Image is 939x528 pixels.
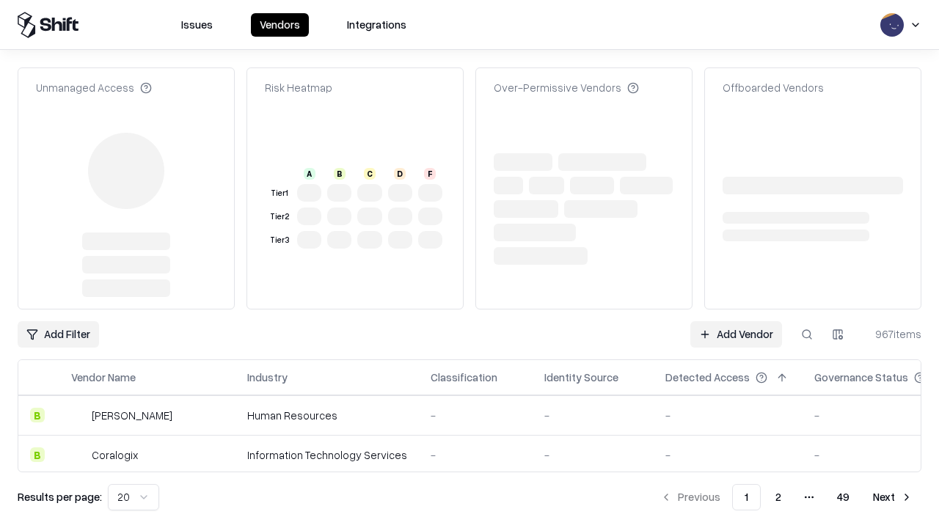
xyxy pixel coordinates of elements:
div: B [334,168,346,180]
button: 2 [764,484,793,510]
div: Classification [431,370,497,385]
button: Integrations [338,13,415,37]
div: Vendor Name [71,370,136,385]
div: Tier 2 [268,210,291,223]
div: - [665,447,791,463]
div: Tier 3 [268,234,291,246]
div: Governance Status [814,370,908,385]
div: - [544,408,642,423]
p: Results per page: [18,489,102,505]
button: 1 [732,484,761,510]
div: F [424,168,436,180]
div: Human Resources [247,408,407,423]
div: Information Technology Services [247,447,407,463]
div: C [364,168,376,180]
div: A [304,168,315,180]
div: [PERSON_NAME] [92,408,172,423]
div: Industry [247,370,288,385]
div: B [30,408,45,422]
div: Identity Source [544,370,618,385]
a: Add Vendor [690,321,782,348]
div: 967 items [863,326,921,342]
button: Vendors [251,13,309,37]
div: Unmanaged Access [36,80,152,95]
div: Coralogix [92,447,138,463]
div: B [30,447,45,462]
button: Next [864,484,921,510]
div: - [431,408,521,423]
img: Deel [71,408,86,422]
div: Tier 1 [268,187,291,199]
div: D [394,168,406,180]
div: - [544,447,642,463]
div: Over-Permissive Vendors [494,80,639,95]
button: 49 [825,484,861,510]
div: Detected Access [665,370,750,385]
nav: pagination [651,484,921,510]
div: Offboarded Vendors [723,80,824,95]
div: - [665,408,791,423]
img: Coralogix [71,447,86,462]
button: Add Filter [18,321,99,348]
button: Issues [172,13,222,37]
div: Risk Heatmap [265,80,332,95]
div: - [431,447,521,463]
